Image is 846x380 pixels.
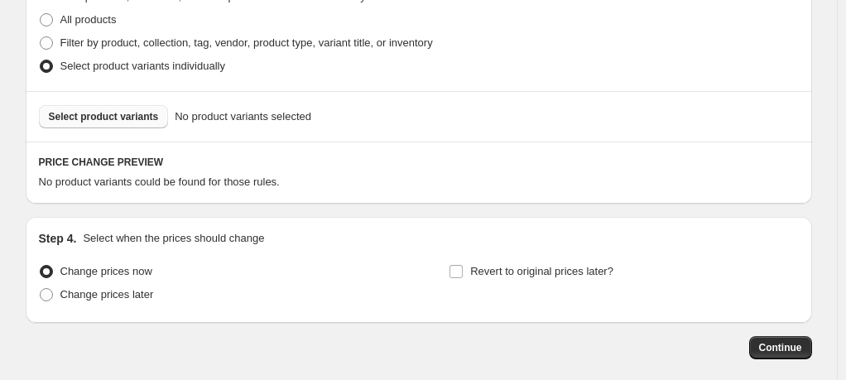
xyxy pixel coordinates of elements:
[60,13,117,26] span: All products
[39,230,77,247] h2: Step 4.
[470,265,613,277] span: Revert to original prices later?
[60,288,154,301] span: Change prices later
[60,265,152,277] span: Change prices now
[175,108,311,125] span: No product variants selected
[39,156,799,169] h6: PRICE CHANGE PREVIEW
[759,341,802,354] span: Continue
[39,176,280,188] span: No product variants could be found for those rules.
[49,110,159,123] span: Select product variants
[83,230,264,247] p: Select when the prices should change
[39,105,169,128] button: Select product variants
[60,60,225,72] span: Select product variants individually
[749,336,812,359] button: Continue
[60,36,433,49] span: Filter by product, collection, tag, vendor, product type, variant title, or inventory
